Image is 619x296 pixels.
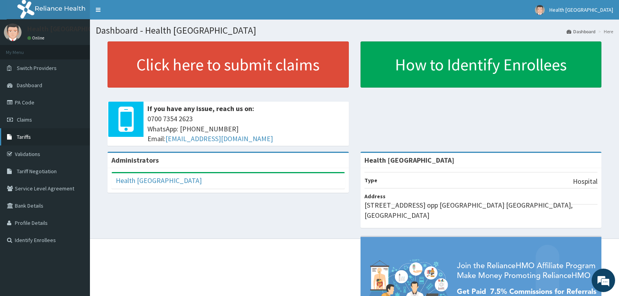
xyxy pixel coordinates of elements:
b: Type [364,177,377,184]
span: Claims [17,116,32,123]
img: d_794563401_company_1708531726252_794563401 [14,39,32,59]
textarea: Type your message and hit 'Enter' [4,213,149,241]
span: Dashboard [17,82,42,89]
div: Chat with us now [41,44,131,54]
strong: Health [GEOGRAPHIC_DATA] [364,156,454,165]
a: How to Identify Enrollees [361,41,602,88]
img: User Image [4,23,22,41]
a: [EMAIL_ADDRESS][DOMAIN_NAME] [165,134,273,143]
a: Online [27,35,46,41]
span: Tariffs [17,133,31,140]
b: Address [364,193,386,200]
img: User Image [535,5,545,15]
span: Tariff Negotiation [17,168,57,175]
p: [STREET_ADDRESS] opp [GEOGRAPHIC_DATA] [GEOGRAPHIC_DATA], [GEOGRAPHIC_DATA] [364,200,598,220]
span: Switch Providers [17,65,57,72]
span: We're online! [45,99,108,178]
b: If you have any issue, reach us on: [147,104,254,113]
a: Dashboard [567,28,596,35]
b: Administrators [111,156,159,165]
a: Health [GEOGRAPHIC_DATA] [116,176,202,185]
div: Minimize live chat window [128,4,147,23]
p: Hospital [573,176,597,187]
span: Health [GEOGRAPHIC_DATA] [549,6,613,13]
a: Click here to submit claims [108,41,349,88]
span: 0700 7354 2623 WhatsApp: [PHONE_NUMBER] Email: [147,114,345,144]
h1: Dashboard - Health [GEOGRAPHIC_DATA] [96,25,613,36]
p: Health [GEOGRAPHIC_DATA] [27,25,115,32]
li: Here [596,28,613,35]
